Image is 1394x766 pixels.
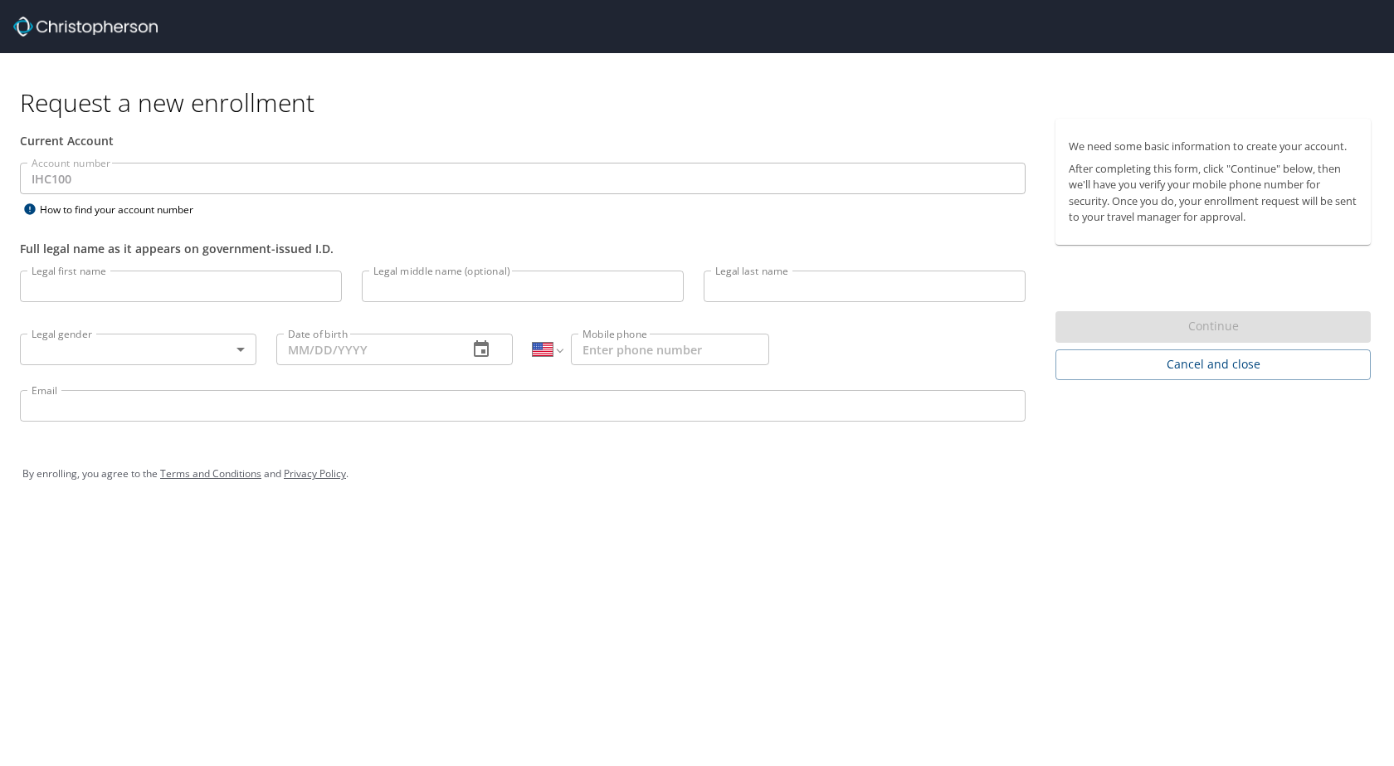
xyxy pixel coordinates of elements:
[13,17,158,37] img: cbt logo
[1069,161,1357,225] p: After completing this form, click "Continue" below, then we'll have you verify your mobile phone ...
[20,334,256,365] div: ​
[1055,349,1371,380] button: Cancel and close
[160,466,261,481] a: Terms and Conditions
[571,334,769,365] input: Enter phone number
[284,466,346,481] a: Privacy Policy
[276,334,455,365] input: MM/DD/YYYY
[20,132,1026,149] div: Current Account
[1069,354,1357,375] span: Cancel and close
[22,453,1372,495] div: By enrolling, you agree to the and .
[20,199,227,220] div: How to find your account number
[1069,139,1357,154] p: We need some basic information to create your account.
[20,240,1026,257] div: Full legal name as it appears on government-issued I.D.
[20,86,1384,119] h1: Request a new enrollment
